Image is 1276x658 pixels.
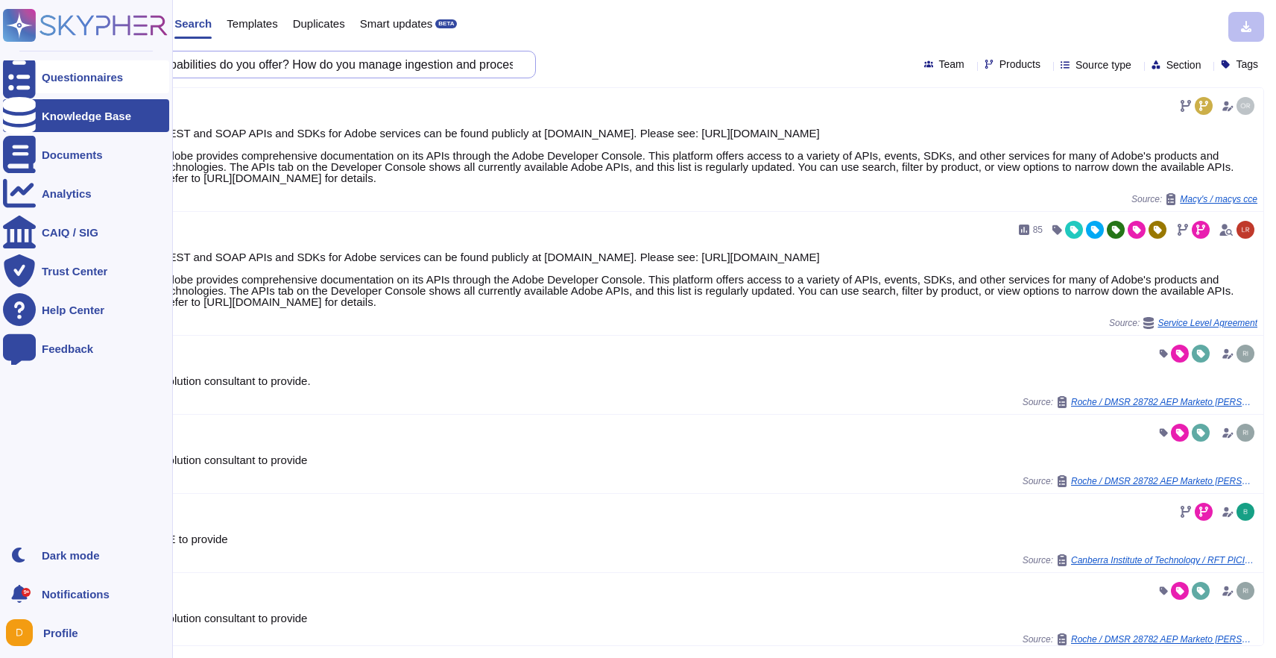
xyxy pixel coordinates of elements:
span: Templates [227,18,277,29]
a: Questionnaires [3,60,169,93]
div: Solution consultant to provide. [161,375,1257,386]
a: Analytics [3,177,169,210]
button: user [3,616,43,649]
img: user [1236,345,1254,363]
div: BETA [435,19,457,28]
span: Notifications [42,589,110,600]
span: Service Level Agreement [1157,319,1257,328]
img: user [1236,221,1254,239]
span: Section [1166,60,1201,70]
span: Duplicates [293,18,345,29]
a: Knowledge Base [3,99,169,132]
img: user [1236,97,1254,115]
div: Knowledge Base [42,110,131,122]
a: Feedback [3,332,169,365]
span: Macy's / macys cce [1180,195,1257,204]
img: user [1236,424,1254,442]
span: Source: [1023,396,1257,408]
div: Questionnaires [42,72,123,83]
a: Trust Center [3,254,169,287]
div: Analytics [42,188,92,199]
img: user [1236,503,1254,521]
span: Smart updates [360,18,433,29]
img: user [1236,582,1254,600]
span: Source: [1109,317,1257,329]
span: Source: [1131,193,1257,205]
a: CAIQ / SIG [3,216,169,248]
span: Search [174,18,212,29]
span: Source: [1023,554,1257,566]
a: Documents [3,138,169,171]
span: Roche / DMSR 28782 AEP Marketo [PERSON_NAME] Platform RfP Appendix 7 Technology Architecture Ques... [1071,635,1257,644]
div: REST and SOAP APIs and SDKs for Adobe services can be found publicly at [DOMAIN_NAME]. Please see... [161,251,1257,307]
div: Dark mode [42,550,100,561]
div: 9+ [22,588,31,597]
span: 85 [1033,225,1043,234]
span: Tags [1236,59,1258,69]
span: Team [939,59,964,69]
span: Source: [1023,475,1257,487]
div: Feedback [42,343,93,354]
img: user [6,619,33,646]
input: Search a question or template... [59,51,520,78]
span: Canberra Institute of Technology / RFT PICI0008264 Appendix 1 to Attachment B Provider Capability... [1071,556,1257,565]
span: Profile [43,627,78,639]
span: Source type [1076,60,1131,70]
span: Roche / DMSR 28782 AEP Marketo [PERSON_NAME] Platform RfP Appendix 7 Technology Architecture Ques... [1071,477,1257,486]
span: Roche / DMSR 28782 AEP Marketo [PERSON_NAME] Platform RfP Appendix 7 Technology Architecture Ques... [1071,398,1257,407]
div: Help Center [42,304,104,316]
div: Solution consultant to provide [161,454,1257,466]
a: Help Center [3,293,169,326]
div: Trust Center [42,266,107,277]
div: REST and SOAP APIs and SDKs for Adobe services can be found publicly at [DOMAIN_NAME]. Please see... [161,128,1257,184]
div: Solution consultant to provide [161,612,1257,624]
div: CAIQ / SIG [42,227,98,238]
div: Documents [42,149,103,160]
div: AE to provide [161,533,1257,545]
span: Source: [1023,633,1257,645]
span: Products [999,59,1040,69]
